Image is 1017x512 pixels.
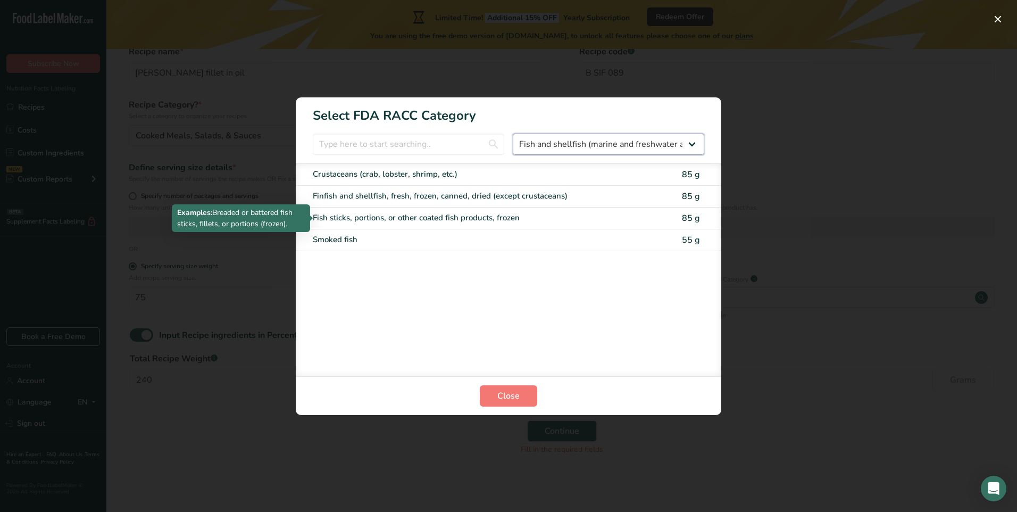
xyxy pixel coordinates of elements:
[313,212,615,224] div: Fish sticks, portions, or other coated fish products, frozen
[313,190,615,202] div: Finfish and shellfish, fresh, frozen, canned, dried (except crustaceans)
[313,134,504,155] input: Type here to start searching..
[497,390,520,402] span: Close
[177,207,305,229] p: Breaded or battered fish sticks, fillets, or portions (frozen).
[177,208,212,218] b: Examples:
[682,191,700,202] span: 85 g
[682,212,700,224] span: 85 g
[981,476,1006,501] div: Open Intercom Messenger
[682,234,700,246] span: 55 g
[296,97,721,125] h1: Select FDA RACC Category
[313,168,615,180] div: Crustaceans (crab, lobster, shrimp, etc.)
[682,169,700,180] span: 85 g
[313,234,615,246] div: Smoked fish
[480,385,537,407] button: Close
